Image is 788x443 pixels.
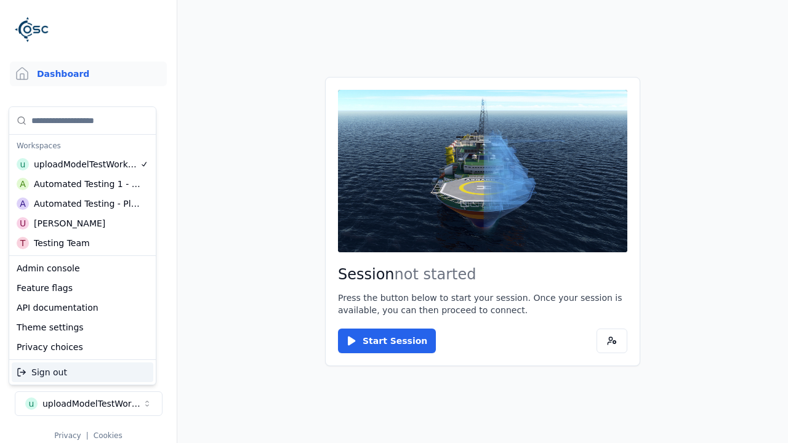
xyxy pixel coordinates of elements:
div: Suggestions [9,107,156,255]
div: Testing Team [34,237,90,249]
div: Suggestions [9,360,156,385]
div: T [17,237,29,249]
div: Sign out [12,362,153,382]
div: Suggestions [9,256,156,359]
div: Privacy choices [12,337,153,357]
div: API documentation [12,298,153,317]
div: Theme settings [12,317,153,337]
div: Automated Testing 1 - Playwright [34,178,141,190]
div: U [17,217,29,229]
div: u [17,158,29,170]
div: Admin console [12,258,153,278]
div: Workspaces [12,137,153,154]
div: A [17,198,29,210]
div: [PERSON_NAME] [34,217,105,229]
div: A [17,178,29,190]
div: uploadModelTestWorkspace [34,158,140,170]
div: Automated Testing - Playwright [34,198,140,210]
div: Feature flags [12,278,153,298]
